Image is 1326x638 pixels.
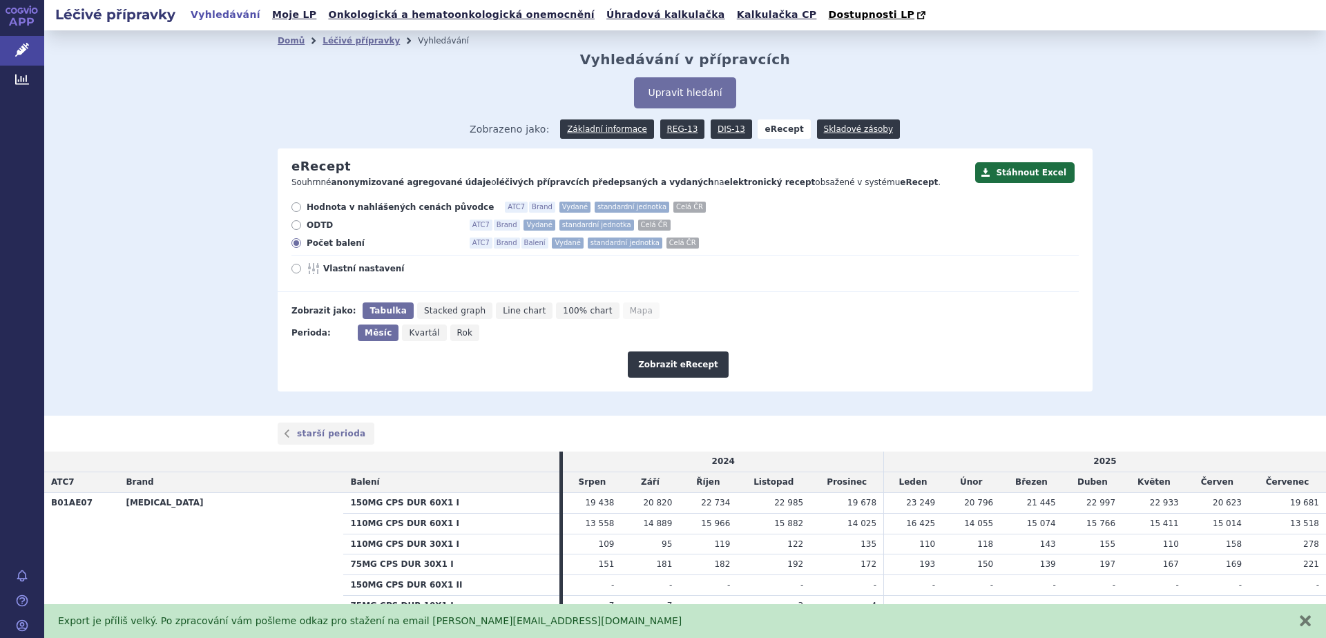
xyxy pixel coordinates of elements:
th: 75MG CPS DUR 10X1 I [343,595,559,616]
th: 150MG CPS DUR 60X1 II [343,575,559,596]
span: 14 889 [643,519,672,528]
span: 118 [977,539,993,549]
span: Brand [529,202,555,213]
span: ATC7 [51,477,75,487]
span: 20 623 [1213,498,1242,507]
span: 15 966 [701,519,730,528]
span: ATC7 [505,202,528,213]
span: 7 [667,601,673,610]
span: 110 [919,539,935,549]
span: 221 [1303,559,1319,569]
span: Mapa [630,306,653,316]
a: Kalkulačka CP [733,6,821,24]
span: 7 [609,601,615,610]
th: 75MG CPS DUR 30X1 I [343,554,559,575]
span: 155 [1099,539,1115,549]
span: - [1053,580,1055,590]
span: 181 [656,559,672,569]
span: Balení [521,238,548,249]
span: 22 997 [1086,498,1115,507]
span: - [1053,601,1055,610]
span: Zobrazeno jako: [470,119,550,139]
td: Listopad [737,472,810,493]
span: standardní jednotka [595,202,669,213]
span: 172 [861,559,876,569]
td: Květen [1122,472,1186,493]
strong: léčivých přípravcích předepsaných a vydaných [497,177,714,187]
span: 150 [977,559,993,569]
span: ATC7 [470,220,492,231]
span: Celá ČR [666,238,699,249]
span: - [874,580,876,590]
a: DIS-13 [711,119,752,139]
span: 15 411 [1150,519,1179,528]
strong: eRecept [900,177,938,187]
span: 122 [787,539,803,549]
span: 22 985 [774,498,803,507]
span: - [932,580,935,590]
button: Stáhnout Excel [975,162,1075,183]
span: 20 820 [643,498,672,507]
th: 150MG CPS DUR 60X1 I [343,492,559,513]
span: Stacked graph [424,306,486,316]
span: 23 249 [906,498,935,507]
span: Dostupnosti LP [828,9,914,20]
span: Brand [494,220,520,231]
span: 14 025 [847,519,876,528]
span: Brand [126,477,153,487]
span: 16 425 [906,519,935,528]
span: 119 [714,539,730,549]
span: 13 518 [1290,519,1319,528]
a: Domů [278,36,305,46]
button: Zobrazit eRecept [628,351,729,378]
span: 4 [871,601,876,610]
span: 15 074 [1027,519,1056,528]
span: - [800,580,803,590]
button: zavřít [1298,614,1312,628]
span: Vydané [552,238,583,249]
div: Perioda: [291,325,351,341]
span: Vydané [559,202,590,213]
span: - [932,601,935,610]
span: standardní jednotka [588,238,662,249]
span: - [1316,601,1319,610]
strong: eRecept [758,119,811,139]
span: Počet balení [307,238,459,249]
span: 13 558 [585,519,614,528]
strong: anonymizované agregované údaje [331,177,492,187]
td: 2025 [884,452,1326,472]
div: Export je příliš velký. Po zpracování vám pošleme odkaz pro stažení na email [PERSON_NAME][EMAIL_... [58,614,1285,628]
span: 19 438 [585,498,614,507]
td: Duben [1063,472,1122,493]
span: Kvartál [409,328,439,338]
td: 2024 [563,452,883,472]
td: Prosinec [810,472,883,493]
a: Moje LP [268,6,320,24]
span: Celá ČR [638,220,671,231]
td: Leden [884,472,943,493]
div: Zobrazit jako: [291,302,356,319]
h2: eRecept [291,159,351,174]
span: Hodnota v nahlášených cenách původce [307,202,494,213]
span: 109 [599,539,615,549]
strong: elektronický recept [724,177,816,187]
span: 158 [1226,539,1242,549]
span: 110 [1163,539,1179,549]
span: ODTD [307,220,459,231]
p: Souhrnné o na obsažené v systému . [291,177,968,188]
span: 100% chart [563,306,612,316]
span: - [1175,580,1178,590]
span: 15 766 [1086,519,1115,528]
span: - [990,601,993,610]
td: Březen [1000,472,1063,493]
span: 20 796 [964,498,993,507]
a: Skladové zásoby [817,119,900,139]
span: 169 [1226,559,1242,569]
span: - [1175,601,1178,610]
span: 192 [787,559,803,569]
span: 95 [662,539,672,549]
span: Vlastní nastavení [323,263,475,274]
span: standardní jednotka [559,220,634,231]
li: Vyhledávání [418,30,487,51]
span: 139 [1040,559,1056,569]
